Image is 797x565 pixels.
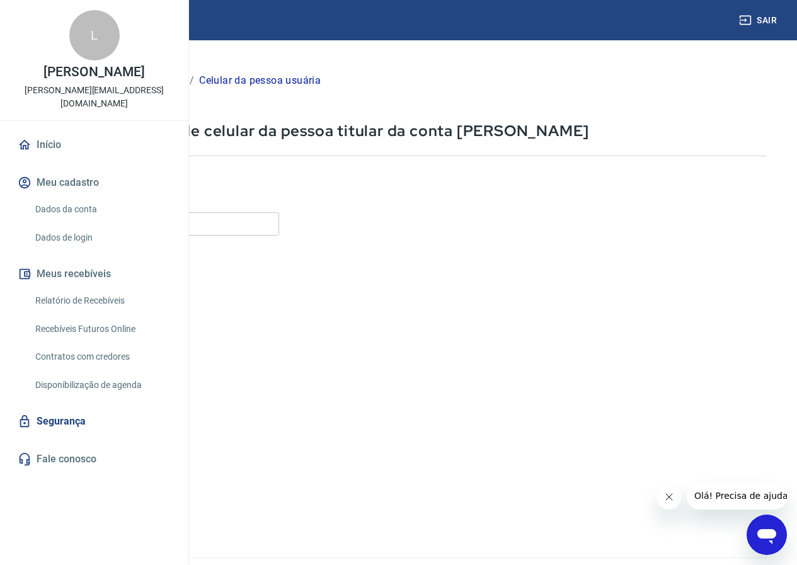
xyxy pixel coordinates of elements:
iframe: Botão para abrir a janela de mensagens [747,515,787,555]
p: [PERSON_NAME][EMAIL_ADDRESS][DOMAIN_NAME] [10,84,178,110]
span: Olá! Precisa de ajuda? [8,9,106,19]
p: [PERSON_NAME] [43,66,144,79]
a: Relatório de Recebíveis [30,288,173,314]
p: / [190,73,194,88]
a: Recebíveis Futuros Online [30,316,173,342]
button: Meus recebíveis [15,260,173,288]
a: Contratos com credores [30,344,173,370]
a: Início [15,131,173,159]
p: Cadastre o número de celular da pessoa titular da conta [PERSON_NAME] [35,121,767,140]
a: Dados da conta [30,197,173,222]
div: L [69,10,120,60]
h6: Informe o número de celular com DDD [35,169,767,182]
iframe: Fechar mensagem [657,484,682,510]
a: Disponibilização de agenda [30,372,173,398]
a: Segurança [15,408,173,435]
a: Dados de login [30,225,173,251]
button: Sair [737,9,782,32]
a: Fale conosco [15,445,173,473]
button: Meu cadastro [15,169,173,197]
p: Celular da pessoa usuária [199,73,321,88]
iframe: Mensagem da empresa [687,482,787,510]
